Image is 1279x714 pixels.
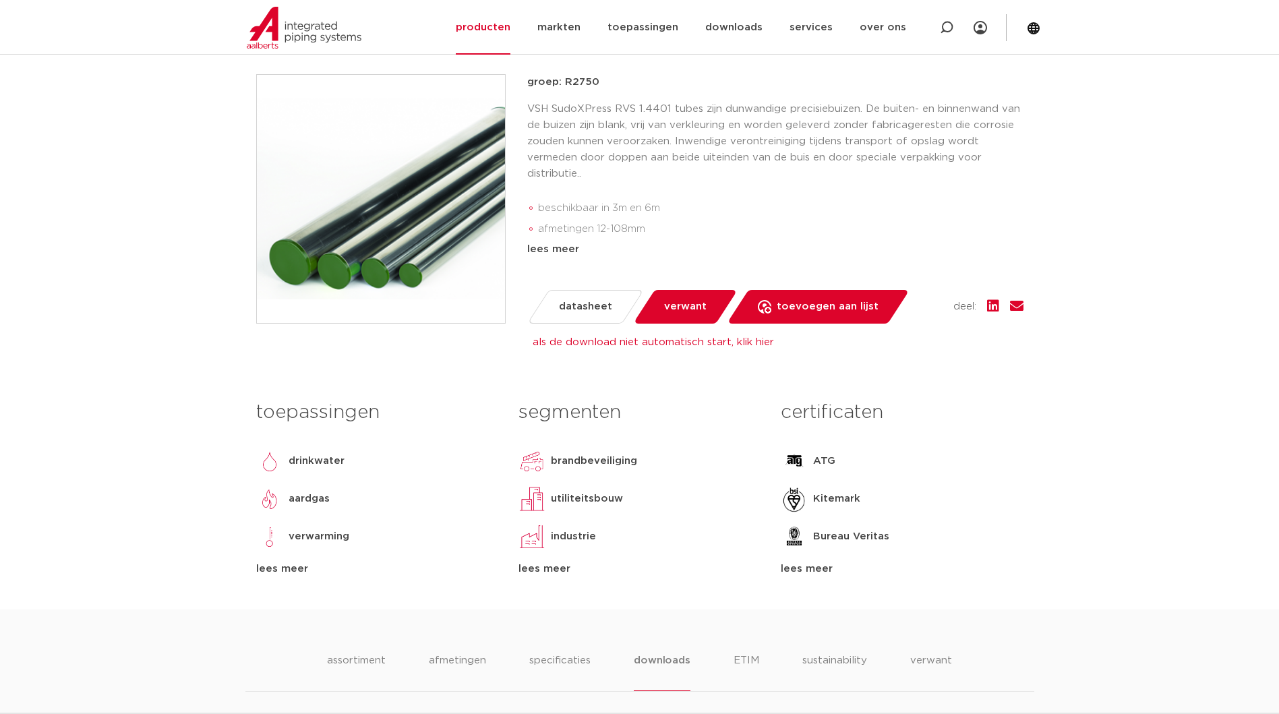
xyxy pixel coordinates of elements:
[257,75,505,323] img: Product Image for VSH SudoXPress RVS buis 1.4401 (AISI316)
[734,653,759,691] li: ETIM
[256,485,283,512] img: aardgas
[527,101,1023,182] p: VSH SudoXPress RVS 1.4401 tubes zijn dunwandige precisiebuizen. De buiten- en binnenwand van de b...
[429,653,486,691] li: afmetingen
[813,491,860,507] p: Kitemark
[910,653,952,691] li: verwant
[781,399,1023,426] h3: certificaten
[664,296,707,318] span: verwant
[551,453,637,469] p: brandbeveiliging
[813,453,835,469] p: ATG
[529,653,591,691] li: specificaties
[527,74,1023,90] p: groep: R2750
[256,523,283,550] img: verwarming
[634,653,690,691] li: downloads
[551,491,623,507] p: utiliteitsbouw
[551,529,596,545] p: industrie
[777,296,879,318] span: toevoegen aan lijst
[533,337,774,347] a: als de download niet automatisch start, klik hier
[289,529,349,545] p: verwarming
[813,529,889,545] p: Bureau Veritas
[518,523,545,550] img: industrie
[781,523,808,550] img: Bureau Veritas
[256,448,283,475] img: drinkwater
[327,653,386,691] li: assortiment
[632,290,737,324] a: verwant
[518,485,545,512] img: utiliteitsbouw
[527,241,1023,258] div: lees meer
[256,561,498,577] div: lees meer
[518,561,761,577] div: lees meer
[289,491,330,507] p: aardgas
[781,561,1023,577] div: lees meer
[781,485,808,512] img: Kitemark
[953,299,976,315] span: deel:
[781,448,808,475] img: ATG
[518,399,761,426] h3: segmenten
[518,448,545,475] img: brandbeveiliging
[527,290,643,324] a: datasheet
[256,399,498,426] h3: toepassingen
[802,653,867,691] li: sustainability
[538,198,1023,219] li: beschikbaar in 3m en 6m
[559,296,612,318] span: datasheet
[538,218,1023,240] li: afmetingen 12-108mm
[289,453,345,469] p: drinkwater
